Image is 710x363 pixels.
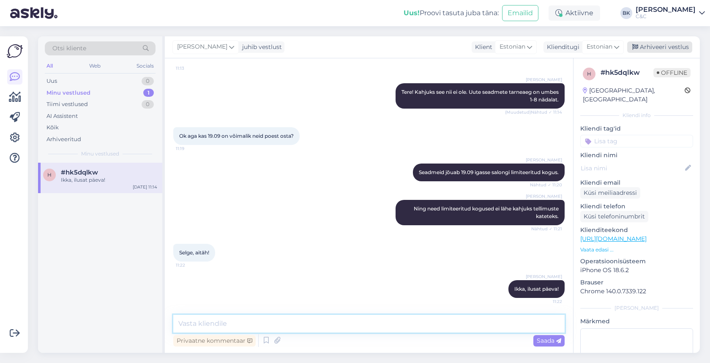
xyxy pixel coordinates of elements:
[580,278,693,287] p: Brauser
[505,109,562,115] span: (Muudetud) Nähtud ✓ 11:14
[580,178,693,187] p: Kliendi email
[580,124,693,133] p: Kliendi tag'id
[580,266,693,275] p: iPhone OS 18.6.2
[500,42,525,52] span: Estonian
[620,7,632,19] div: BK
[583,86,685,104] div: [GEOGRAPHIC_DATA], [GEOGRAPHIC_DATA]
[580,304,693,312] div: [PERSON_NAME]
[404,8,499,18] div: Proovi tasuta juba täna:
[61,176,157,184] div: Ikka, ilusat päeva!
[580,246,693,254] p: Vaata edasi ...
[580,317,693,326] p: Märkmed
[580,287,693,296] p: Chrome 140.0.7339.122
[580,235,647,243] a: [URL][DOMAIN_NAME]
[636,6,705,20] a: [PERSON_NAME]C&C
[502,5,538,21] button: Emailid
[46,100,88,109] div: Tiimi vestlused
[472,43,492,52] div: Klient
[143,89,154,97] div: 1
[179,249,209,256] span: Selge, aitäh!
[135,60,156,71] div: Socials
[543,43,579,52] div: Klienditugi
[526,76,562,83] span: [PERSON_NAME]
[46,135,81,144] div: Arhiveeritud
[526,273,562,280] span: [PERSON_NAME]
[179,133,294,139] span: Ok aga kas 19.09 on võimalik neid poest osta?
[537,337,561,344] span: Saada
[414,205,560,219] span: Ning need limiteeritud kogused ei lähe kahjuks tellimuste kateteks.
[526,157,562,163] span: [PERSON_NAME]
[580,202,693,211] p: Kliendi telefon
[530,298,562,305] span: 11:22
[176,262,208,268] span: 11:22
[61,169,98,176] span: #hk5dqlkw
[47,172,52,178] span: h
[587,71,591,77] span: h
[580,135,693,147] input: Lisa tag
[401,89,560,103] span: Tere! Kahjuks see nii ei ole. Uute seadmete tarneaeg on umbes 1-8 nädalat.
[46,89,90,97] div: Minu vestlused
[627,41,692,53] div: Arhiveeri vestlus
[587,42,612,52] span: Estonian
[636,6,696,13] div: [PERSON_NAME]
[239,43,282,52] div: juhib vestlust
[549,5,600,21] div: Aktiivne
[526,193,562,199] span: [PERSON_NAME]
[7,43,23,59] img: Askly Logo
[142,77,154,85] div: 0
[530,182,562,188] span: Nähtud ✓ 11:20
[133,184,157,190] div: [DATE] 11:14
[176,145,208,152] span: 11:19
[173,335,256,347] div: Privaatne kommentaar
[46,123,59,132] div: Kõik
[87,60,102,71] div: Web
[580,187,640,199] div: Küsi meiliaadressi
[52,44,86,53] span: Otsi kliente
[580,151,693,160] p: Kliendi nimi
[580,226,693,235] p: Klienditeekond
[142,100,154,109] div: 0
[419,169,559,175] span: Seadmeid jõuab 19.09 igasse salongi limiteeritud kogus.
[176,65,208,71] span: 11:13
[46,112,78,120] div: AI Assistent
[581,164,683,173] input: Lisa nimi
[580,257,693,266] p: Operatsioonisüsteem
[46,77,57,85] div: Uus
[653,68,691,77] span: Offline
[514,286,559,292] span: Ikka, ilusat päeva!
[601,68,653,78] div: # hk5dqlkw
[177,42,227,52] span: [PERSON_NAME]
[580,211,648,222] div: Küsi telefoninumbrit
[404,9,420,17] b: Uus!
[45,60,55,71] div: All
[580,112,693,119] div: Kliendi info
[636,13,696,20] div: C&C
[530,226,562,232] span: Nähtud ✓ 11:21
[81,150,119,158] span: Minu vestlused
